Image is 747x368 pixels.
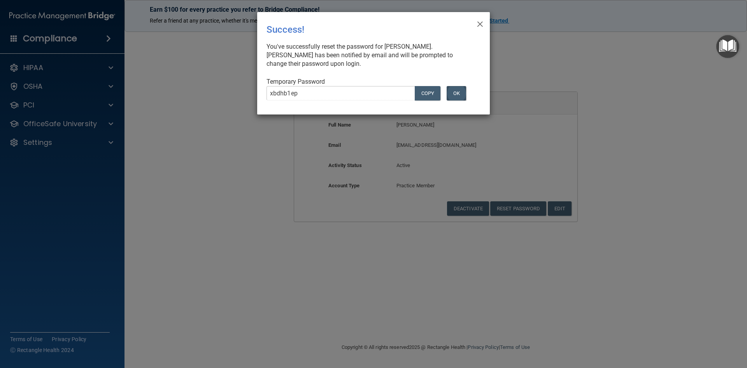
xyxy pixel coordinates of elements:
[716,35,739,58] button: Open Resource Center
[415,86,440,100] button: COPY
[477,15,484,31] span: ×
[267,42,474,68] div: You've successfully reset the password for [PERSON_NAME]. [PERSON_NAME] has been notified by emai...
[267,18,449,41] div: Success!
[447,86,466,100] button: OK
[267,78,325,85] span: Temporary Password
